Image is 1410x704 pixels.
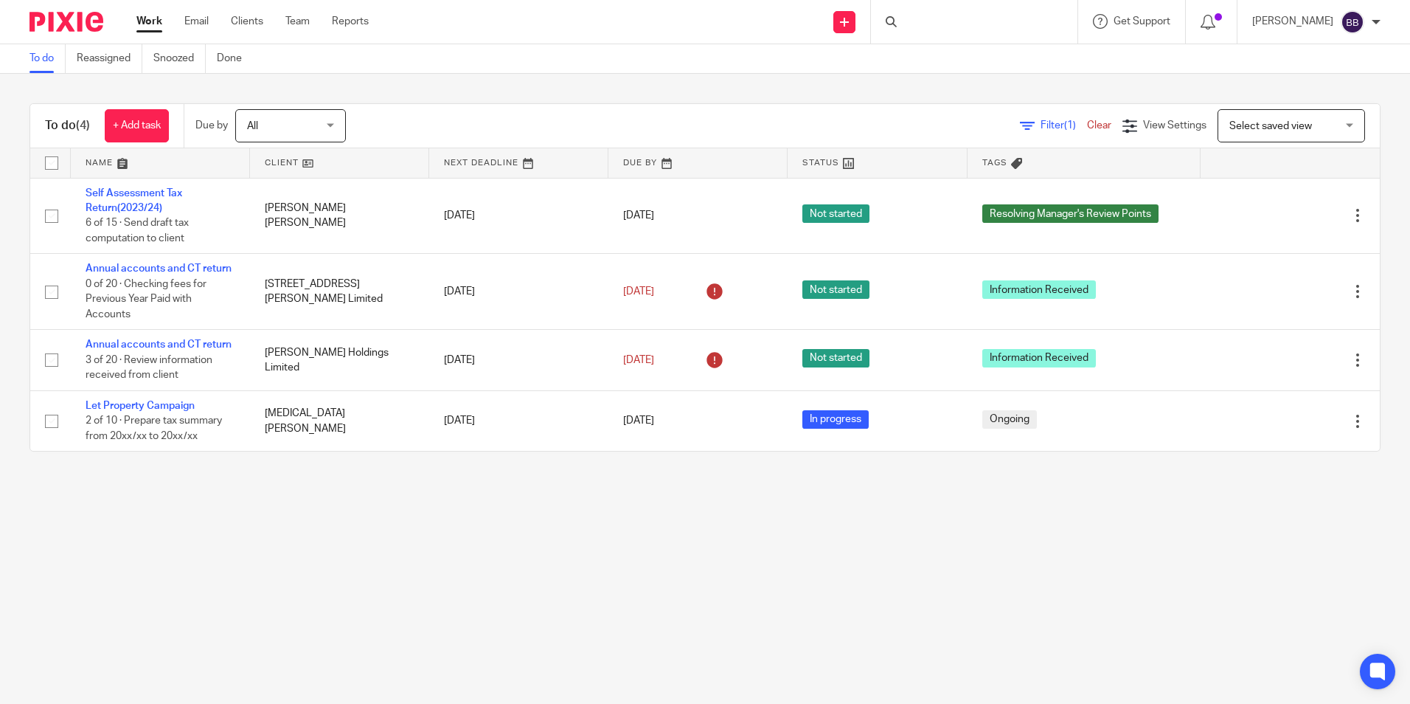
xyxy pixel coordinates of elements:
[247,121,258,131] span: All
[623,355,654,365] span: [DATE]
[802,410,869,429] span: In progress
[86,339,232,350] a: Annual accounts and CT return
[29,44,66,73] a: To do
[250,254,429,330] td: [STREET_ADDRESS][PERSON_NAME] Limited
[429,178,608,254] td: [DATE]
[1114,16,1170,27] span: Get Support
[1252,14,1333,29] p: [PERSON_NAME]
[217,44,253,73] a: Done
[184,14,209,29] a: Email
[105,109,169,142] a: + Add task
[802,349,869,367] span: Not started
[250,178,429,254] td: [PERSON_NAME] [PERSON_NAME]
[86,188,182,213] a: Self Assessment Tax Return(2023/24)
[86,218,189,244] span: 6 of 15 · Send draft tax computation to client
[1087,120,1111,131] a: Clear
[195,118,228,133] p: Due by
[285,14,310,29] a: Team
[1143,120,1206,131] span: View Settings
[29,12,103,32] img: Pixie
[623,415,654,426] span: [DATE]
[982,159,1007,167] span: Tags
[86,355,212,381] span: 3 of 20 · Review information received from client
[86,415,222,441] span: 2 of 10 · Prepare tax summary from 20xx/xx to 20xx/xx
[429,254,608,330] td: [DATE]
[1041,120,1087,131] span: Filter
[429,330,608,390] td: [DATE]
[250,330,429,390] td: [PERSON_NAME] Holdings Limited
[429,390,608,451] td: [DATE]
[982,349,1096,367] span: Information Received
[1341,10,1364,34] img: svg%3E
[623,210,654,221] span: [DATE]
[332,14,369,29] a: Reports
[231,14,263,29] a: Clients
[77,44,142,73] a: Reassigned
[45,118,90,134] h1: To do
[982,204,1159,223] span: Resolving Manager's Review Points
[1229,121,1312,131] span: Select saved view
[86,263,232,274] a: Annual accounts and CT return
[136,14,162,29] a: Work
[802,280,869,299] span: Not started
[802,204,869,223] span: Not started
[1064,120,1076,131] span: (1)
[623,286,654,297] span: [DATE]
[76,120,90,131] span: (4)
[86,401,195,411] a: Let Property Campaign
[153,44,206,73] a: Snoozed
[250,390,429,451] td: [MEDICAL_DATA][PERSON_NAME]
[982,410,1037,429] span: Ongoing
[982,280,1096,299] span: Information Received
[86,279,206,320] span: 0 of 20 · Checking fees for Previous Year Paid with Accounts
